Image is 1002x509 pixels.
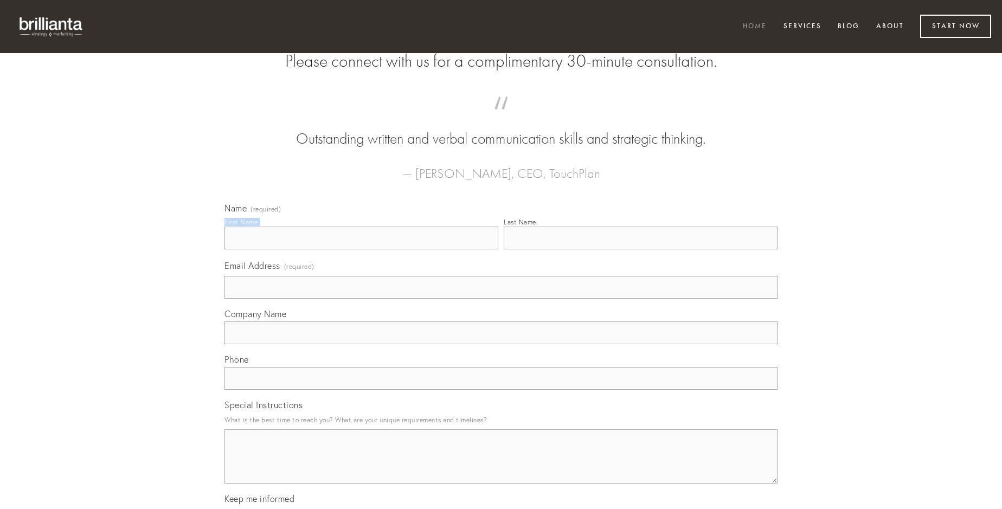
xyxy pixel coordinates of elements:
[920,15,991,38] a: Start Now
[224,218,258,226] div: First Name
[224,493,294,504] span: Keep me informed
[776,18,828,36] a: Services
[224,413,778,427] p: What is the best time to reach you? What are your unique requirements and timelines?
[224,260,280,271] span: Email Address
[11,11,92,42] img: brillianta - research, strategy, marketing
[831,18,866,36] a: Blog
[224,51,778,72] h2: Please connect with us for a complimentary 30-minute consultation.
[869,18,911,36] a: About
[224,354,249,365] span: Phone
[224,400,303,410] span: Special Instructions
[224,308,286,319] span: Company Name
[242,150,760,184] figcaption: — [PERSON_NAME], CEO, TouchPlan
[242,107,760,150] blockquote: Outstanding written and verbal communication skills and strategic thinking.
[224,203,247,214] span: Name
[242,107,760,128] span: “
[284,259,314,274] span: (required)
[736,18,774,36] a: Home
[504,218,536,226] div: Last Name
[251,206,281,212] span: (required)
